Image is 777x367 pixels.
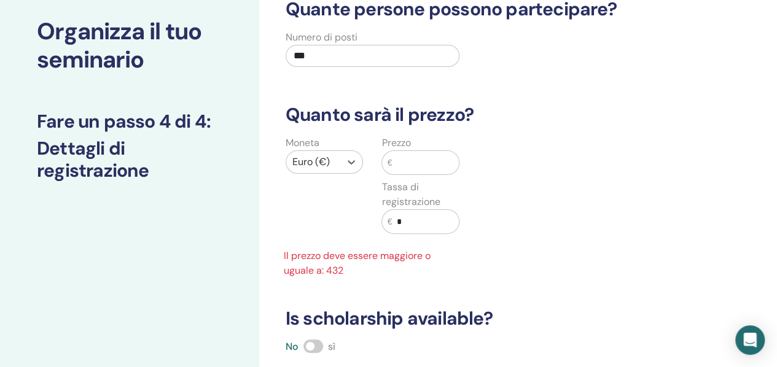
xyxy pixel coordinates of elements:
[387,215,392,228] span: €
[381,180,459,209] label: Tassa di registrazione
[276,249,469,278] span: Il prezzo deve essere maggiore o uguale a: 432
[328,340,335,353] span: sì
[286,136,319,150] label: Moneta
[286,340,299,353] span: No
[286,30,357,45] label: Numero di posti
[735,325,765,355] div: Open Intercom Messenger
[37,18,222,74] h2: Organizza il tuo seminario
[278,104,678,126] h3: Quanto sarà il prezzo?
[387,156,392,169] span: €
[37,110,222,133] h3: Fare un passo 4 di 4 :
[278,307,678,330] h3: Is scholarship available?
[37,137,222,182] h3: Dettagli di registrazione
[381,136,410,150] label: Prezzo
